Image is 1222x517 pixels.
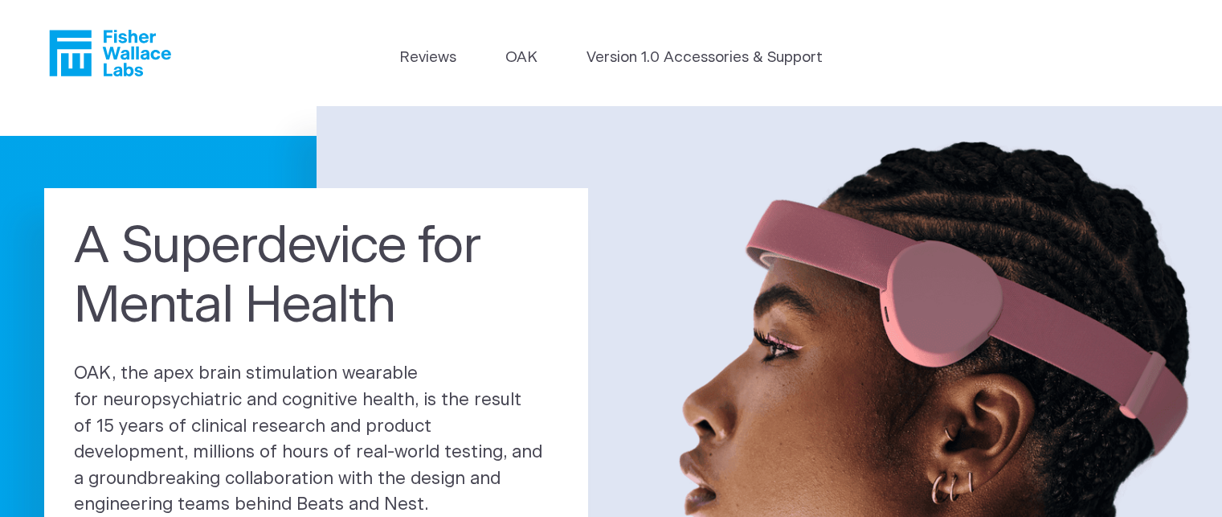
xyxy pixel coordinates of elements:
[74,218,558,337] h1: A Superdevice for Mental Health
[505,47,537,69] a: OAK
[399,47,456,69] a: Reviews
[49,30,171,76] a: Fisher Wallace
[586,47,823,69] a: Version 1.0 Accessories & Support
